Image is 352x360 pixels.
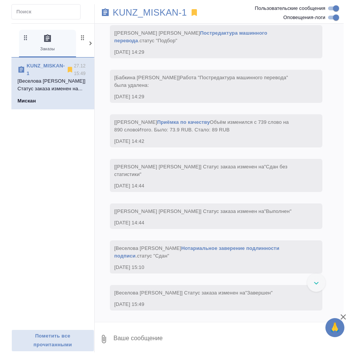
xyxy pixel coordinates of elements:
[16,6,80,17] input: Поиск
[114,138,296,145] div: [DATE] 14:42
[283,14,325,21] span: Оповещения-логи
[114,219,296,227] div: [DATE] 14:44
[114,119,290,133] span: [[PERSON_NAME] Объём изменился с 739 слово на 890 слово
[79,34,130,53] span: Спецификации
[114,164,289,177] span: [[PERSON_NAME] [PERSON_NAME]] Статус заказа изменен на
[22,34,29,41] svg: Зажми и перетащи, чтобы поменять порядок вкладок
[328,320,341,336] span: 🙏
[255,5,325,12] span: Пользовательские сообщения
[114,75,290,88] span: Работа "Постредактура машинного перевода" была удалена:
[17,77,88,93] p: [Веселова [PERSON_NAME]] Статус заказа изменен на...
[114,301,296,308] div: [DATE] 15:49
[114,182,296,190] div: [DATE] 14:44
[17,97,36,105] p: Мискан
[114,245,281,259] a: Нотариальное заверение подлинности подписи
[114,75,290,88] span: [Бабкина [PERSON_NAME]]
[114,208,292,214] span: [[PERSON_NAME] [PERSON_NAME]] Статус заказа изменен на
[74,62,88,77] p: 27.12 15:49
[138,127,230,133] span: Итого. Было: 73.9 RUB. Стало: 89 RUB
[114,264,296,271] div: [DATE] 15:10
[114,245,281,259] span: [Веселова [PERSON_NAME] .
[325,318,344,337] button: 🙏
[66,66,74,74] svg: Отписаться
[114,290,273,296] span: [Веселова [PERSON_NAME]] Статус заказа изменен на
[157,119,210,125] a: Приёмка по качеству
[79,34,86,41] svg: Зажми и перетащи, чтобы поменять порядок вкладок
[114,48,296,56] div: [DATE] 14:29
[11,330,94,352] button: Пометить все прочитанными
[113,9,187,16] a: KUNZ_MISKAN-1
[27,63,65,76] a: KUNZ_MISKAN-1
[114,30,269,43] span: [[PERSON_NAME] [PERSON_NAME] .
[264,208,292,214] span: "Выполнен"
[114,93,296,101] div: [DATE] 14:29
[16,332,90,349] span: Пометить все прочитанными
[11,58,94,109] div: KUNZ_MISKAN-127.12 15:49[Веселова [PERSON_NAME]] Статус заказа изменен на...Мискан
[22,34,73,53] span: Заказы
[137,253,169,259] span: статус "Сдан"
[140,38,177,43] span: статус "Подбор"
[245,290,273,296] span: "Завершен"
